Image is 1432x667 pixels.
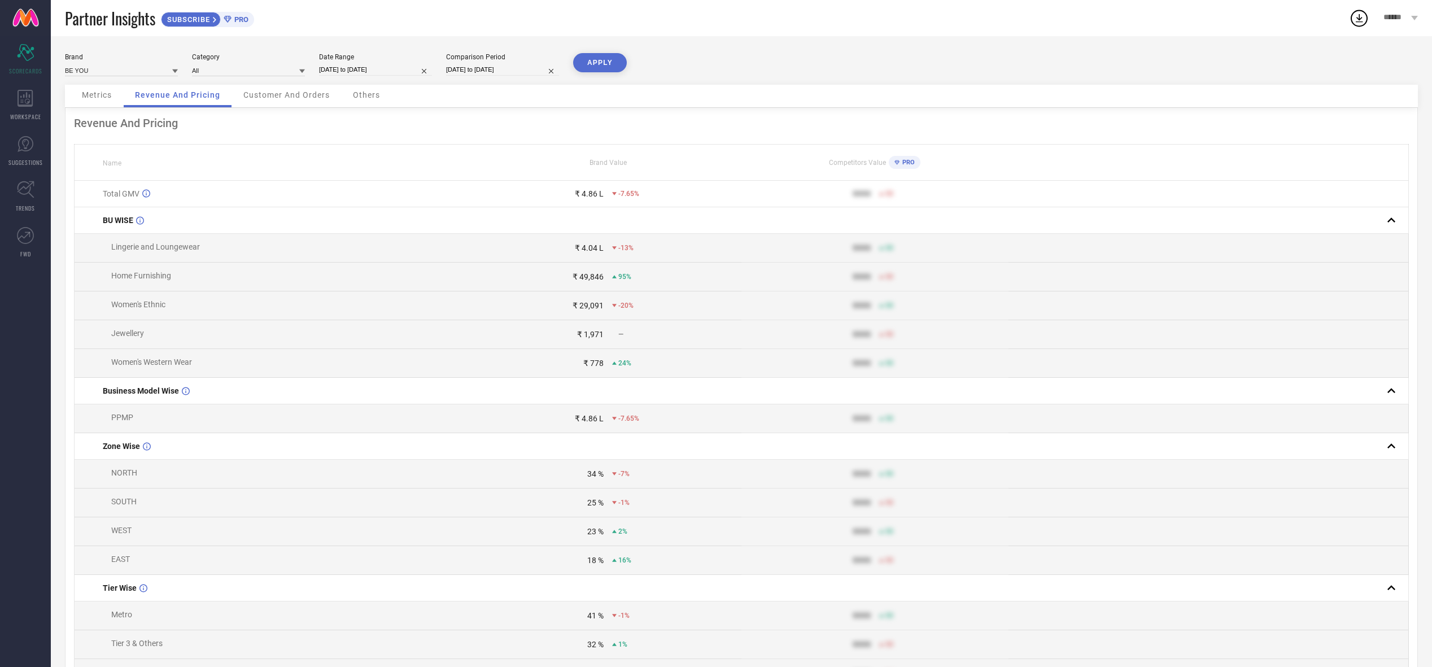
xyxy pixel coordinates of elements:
[446,53,559,61] div: Comparison Period
[618,415,639,422] span: -7.65%
[103,386,179,395] span: Business Model Wise
[575,243,604,252] div: ₹ 4.04 L
[575,414,604,423] div: ₹ 4.86 L
[618,273,631,281] span: 95%
[319,53,432,61] div: Date Range
[573,53,627,72] button: APPLY
[587,498,604,507] div: 25 %
[885,556,893,564] span: 50
[618,302,634,309] span: -20%
[573,301,604,310] div: ₹ 29,091
[577,330,604,339] div: ₹ 1,971
[446,64,559,76] input: Select comparison period
[161,9,254,27] a: SUBSCRIBEPRO
[885,359,893,367] span: 50
[111,526,132,535] span: WEST
[587,611,604,620] div: 41 %
[575,189,604,198] div: ₹ 4.86 L
[590,159,627,167] span: Brand Value
[618,470,630,478] span: -7%
[111,271,171,280] span: Home Furnishing
[9,67,42,75] span: SCORECARDS
[853,243,871,252] div: 9999
[111,639,163,648] span: Tier 3 & Others
[8,158,43,167] span: SUGGESTIONS
[1349,8,1369,28] div: Open download list
[853,469,871,478] div: 9999
[885,640,893,648] span: 50
[829,159,886,167] span: Competitors Value
[16,204,35,212] span: TRENDS
[853,301,871,310] div: 9999
[65,53,178,61] div: Brand
[885,302,893,309] span: 50
[161,15,213,24] span: SUBSCRIBE
[885,612,893,620] span: 50
[618,499,630,507] span: -1%
[853,359,871,368] div: 9999
[853,189,871,198] div: 9999
[103,583,137,592] span: Tier Wise
[587,556,604,565] div: 18 %
[618,528,627,535] span: 2%
[853,498,871,507] div: 9999
[111,329,144,338] span: Jewellery
[587,640,604,649] div: 32 %
[573,272,604,281] div: ₹ 49,846
[111,242,200,251] span: Lingerie and Loungewear
[885,190,893,198] span: 50
[885,273,893,281] span: 50
[103,442,140,451] span: Zone Wise
[111,497,137,506] span: SOUTH
[900,159,915,166] span: PRO
[583,359,604,368] div: ₹ 778
[853,272,871,281] div: 9999
[618,556,631,564] span: 16%
[103,189,139,198] span: Total GMV
[192,53,305,61] div: Category
[103,216,133,225] span: BU WISE
[135,90,220,99] span: Revenue And Pricing
[618,612,630,620] span: -1%
[103,159,121,167] span: Name
[885,415,893,422] span: 50
[885,528,893,535] span: 50
[74,116,1409,130] div: Revenue And Pricing
[618,244,634,252] span: -13%
[243,90,330,99] span: Customer And Orders
[885,330,893,338] span: 50
[853,330,871,339] div: 9999
[618,640,627,648] span: 1%
[853,556,871,565] div: 9999
[111,555,130,564] span: EAST
[82,90,112,99] span: Metrics
[853,527,871,536] div: 9999
[587,469,604,478] div: 34 %
[853,414,871,423] div: 9999
[65,7,155,30] span: Partner Insights
[111,468,137,477] span: NORTH
[319,64,432,76] input: Select date range
[885,470,893,478] span: 50
[111,610,132,619] span: Metro
[618,359,631,367] span: 24%
[885,499,893,507] span: 50
[587,527,604,536] div: 23 %
[885,244,893,252] span: 50
[853,611,871,620] div: 9999
[10,112,41,121] span: WORKSPACE
[853,640,871,649] div: 9999
[232,15,248,24] span: PRO
[618,190,639,198] span: -7.65%
[20,250,31,258] span: FWD
[111,413,133,422] span: PPMP
[353,90,380,99] span: Others
[111,358,192,367] span: Women's Western Wear
[618,330,623,338] span: —
[111,300,165,309] span: Women's Ethnic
